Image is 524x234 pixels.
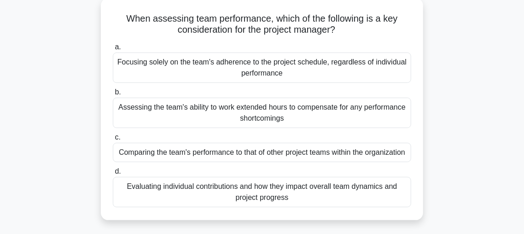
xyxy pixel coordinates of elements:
span: c. [115,133,120,141]
span: b. [115,88,121,96]
div: Comparing the team's performance to that of other project teams within the organization [113,143,411,162]
span: a. [115,43,121,51]
h5: When assessing team performance, which of the following is a key consideration for the project ma... [112,13,412,36]
div: Assessing the team's ability to work extended hours to compensate for any performance shortcomings [113,98,411,128]
div: Focusing solely on the team's adherence to the project schedule, regardless of individual perform... [113,53,411,83]
span: d. [115,167,121,175]
div: Evaluating individual contributions and how they impact overall team dynamics and project progress [113,177,411,207]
